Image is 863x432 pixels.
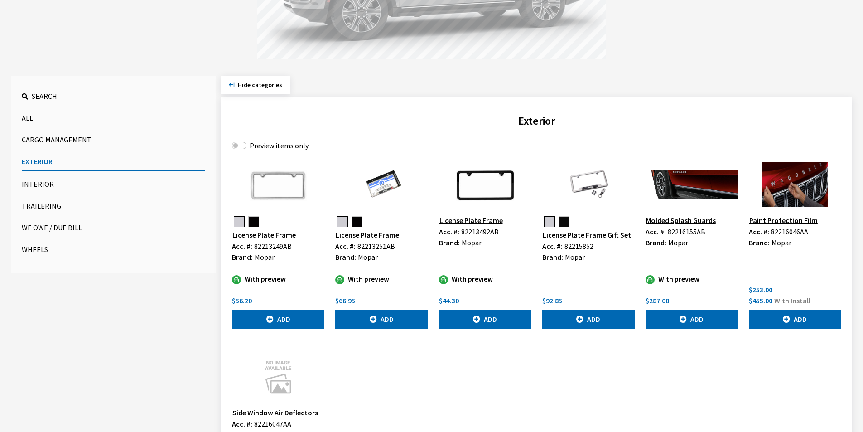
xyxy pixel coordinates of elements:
button: Satin Black [248,216,259,227]
span: Search [32,92,57,101]
button: Trailering [22,197,205,215]
label: Acc. #: [335,241,356,252]
img: Image for License Plate Frame Gift Set [542,162,635,207]
label: Brand: [542,252,563,262]
label: Brand: [749,237,770,248]
span: $44.30 [439,296,459,305]
span: Mopar [565,252,585,262]
span: 82216046AA [771,227,808,236]
button: Add [646,310,738,329]
div: With preview [646,273,738,284]
span: $287.00 [646,296,669,305]
button: Add [232,310,324,329]
img: Image for Paint Protection Film [749,162,841,207]
button: Polished [234,216,245,227]
span: With Install [774,296,810,305]
span: Mopar [668,238,688,247]
h2: Exterior [232,113,841,129]
label: Brand: [232,252,253,262]
button: Add [542,310,635,329]
button: Polished [337,216,348,227]
button: Wheels [22,240,205,258]
button: Hide categories [221,76,290,94]
span: $56.20 [232,296,252,305]
span: Mopar [462,238,482,247]
span: 82216155AB [668,227,705,236]
img: Image for License Plate Frame [335,162,428,207]
button: Polished [544,216,555,227]
span: 82213492AB [461,227,499,236]
button: Add [335,310,428,329]
button: Satin Black [352,216,362,227]
label: Acc. #: [749,226,769,237]
span: $253.00 [749,285,772,294]
span: $92.85 [542,296,562,305]
div: With preview [439,273,531,284]
button: Interior [22,175,205,193]
label: Acc. #: [232,241,252,252]
button: Add [749,310,841,329]
span: $455.00 [749,296,772,305]
label: Acc. #: [439,226,459,237]
button: Add [439,310,531,329]
span: Mopar [255,252,275,262]
label: Brand: [335,252,356,262]
button: License Plate Frame [439,214,503,226]
div: With preview [232,273,324,284]
button: Black [559,216,569,227]
button: Paint Protection Film [749,214,818,226]
span: $66.95 [335,296,355,305]
span: 82215852 [564,242,593,251]
span: Mopar [358,252,378,262]
label: Acc. #: [646,226,666,237]
img: Image for License Plate Frame [439,162,531,207]
button: Exterior [22,152,205,171]
button: All [22,109,205,127]
button: License Plate Frame Gift Set [542,229,632,241]
span: Mopar [771,238,791,247]
label: Brand: [646,237,666,248]
span: Click to hide category section. [238,81,282,89]
label: Brand: [439,237,460,248]
button: Molded Splash Guards [646,214,716,226]
span: 82213249AB [254,242,292,251]
span: 82216047AA [254,419,291,428]
img: Image for Side Window Air Deflectors [232,354,324,399]
label: Acc. #: [542,241,563,252]
img: Image for Molded Splash Guards [646,162,738,207]
button: License Plate Frame [335,229,400,241]
button: Cargo Management [22,131,205,149]
button: We Owe / Due Bill [22,218,205,237]
label: Preview items only [250,140,309,151]
span: 82213251AB [357,242,395,251]
button: Side Window Air Deflectors [232,407,318,418]
div: With preview [335,273,428,284]
label: Acc. #: [232,418,252,429]
button: License Plate Frame [232,229,296,241]
img: Image for License Plate Frame [232,162,324,207]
